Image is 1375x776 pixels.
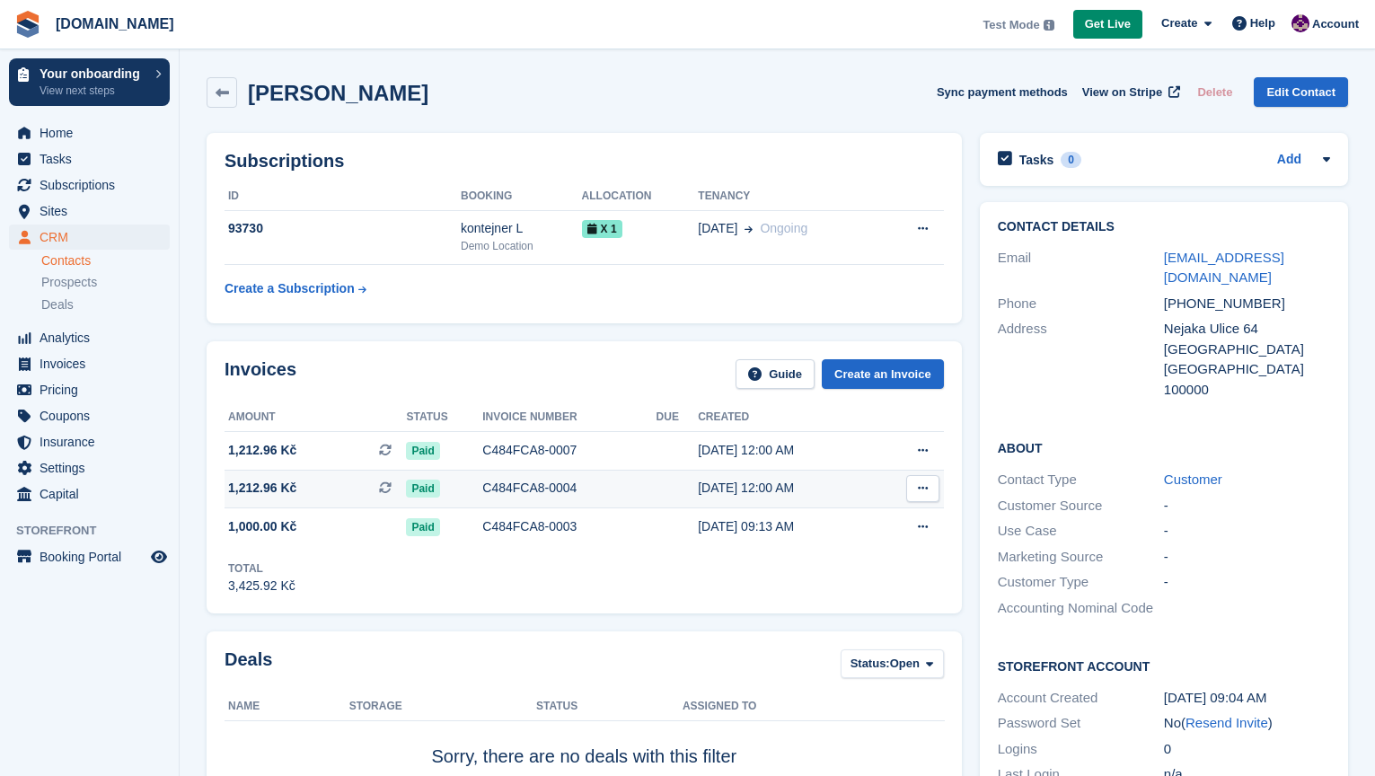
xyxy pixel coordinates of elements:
th: Invoice number [482,403,656,432]
th: Due [657,403,699,432]
a: Preview store [148,546,170,568]
div: [DATE] 09:13 AM [698,517,875,536]
a: Contacts [41,252,170,269]
span: ( ) [1181,715,1273,730]
span: CRM [40,225,147,250]
th: Name [225,692,349,721]
span: Subscriptions [40,172,147,198]
span: View on Stripe [1082,84,1162,101]
th: Tenancy [698,182,880,211]
h2: Invoices [225,359,296,389]
h2: Storefront Account [998,657,1330,675]
span: Capital [40,481,147,507]
a: menu [9,146,170,172]
div: Use Case [998,521,1164,542]
span: Status: [851,655,890,673]
button: Sync payment methods [937,77,1068,107]
span: Deals [41,296,74,313]
a: Customer [1164,472,1222,487]
span: Test Mode [983,16,1039,34]
button: Status: Open [841,649,944,679]
th: Status [536,692,683,721]
div: [DATE] 09:04 AM [1164,688,1330,709]
span: Create [1161,14,1197,32]
div: Customer Source [998,496,1164,516]
div: Accounting Nominal Code [998,598,1164,619]
span: Paid [406,442,439,460]
h2: Subscriptions [225,151,944,172]
div: [DATE] 12:00 AM [698,441,875,460]
div: 93730 [225,219,461,238]
div: - [1164,496,1330,516]
div: Marketing Source [998,547,1164,568]
a: menu [9,325,170,350]
a: menu [9,544,170,569]
div: [PHONE_NUMBER] [1164,294,1330,314]
div: - [1164,547,1330,568]
a: Edit Contact [1254,77,1348,107]
span: 1,212.96 Kč [228,479,296,498]
div: kontejner L [461,219,582,238]
th: Storage [349,692,536,721]
th: ID [225,182,461,211]
a: menu [9,429,170,454]
th: Allocation [582,182,699,211]
div: - [1164,572,1330,593]
a: menu [9,403,170,428]
div: 0 [1164,739,1330,760]
div: C484FCA8-0004 [482,479,656,498]
span: Sites [40,198,147,224]
a: View on Stripe [1075,77,1184,107]
span: Open [890,655,920,673]
span: X 1 [582,220,622,238]
a: Deals [41,295,170,314]
div: Phone [998,294,1164,314]
span: 1,212.96 Kč [228,441,296,460]
div: 0 [1061,152,1081,168]
span: Settings [40,455,147,481]
div: Account Created [998,688,1164,709]
span: Sorry, there are no deals with this filter [431,746,736,766]
div: Total [228,560,295,577]
span: Analytics [40,325,147,350]
img: Anna Žambůrková [1291,14,1309,32]
div: Address [998,319,1164,400]
a: menu [9,377,170,402]
div: Nejaka Ulice 64 [1164,319,1330,339]
a: menu [9,455,170,481]
h2: Deals [225,649,272,683]
a: menu [9,172,170,198]
span: Storefront [16,522,179,540]
span: 1,000.00 Kč [228,517,296,536]
h2: Tasks [1019,152,1054,168]
span: Help [1250,14,1275,32]
a: menu [9,225,170,250]
div: Demo Location [461,238,582,254]
th: Booking [461,182,582,211]
div: Password Set [998,713,1164,734]
span: Coupons [40,403,147,428]
a: Get Live [1073,10,1142,40]
h2: About [998,438,1330,456]
span: Invoices [40,351,147,376]
span: Get Live [1085,15,1131,33]
a: Prospects [41,273,170,292]
a: Create an Invoice [822,359,944,389]
div: - [1164,521,1330,542]
a: menu [9,198,170,224]
span: Ongoing [760,221,807,235]
a: Guide [736,359,815,389]
span: Tasks [40,146,147,172]
h2: Contact Details [998,220,1330,234]
div: No [1164,713,1330,734]
a: Create a Subscription [225,272,366,305]
div: Logins [998,739,1164,760]
div: 3,425.92 Kč [228,577,295,595]
img: icon-info-grey-7440780725fd019a000dd9b08b2336e03edf1995a4989e88bcd33f0948082b44.svg [1044,20,1054,31]
th: Status [406,403,482,432]
div: [GEOGRAPHIC_DATA] [1164,359,1330,380]
a: [DOMAIN_NAME] [48,9,181,39]
button: Delete [1190,77,1239,107]
p: View next steps [40,83,146,99]
span: Paid [406,480,439,498]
